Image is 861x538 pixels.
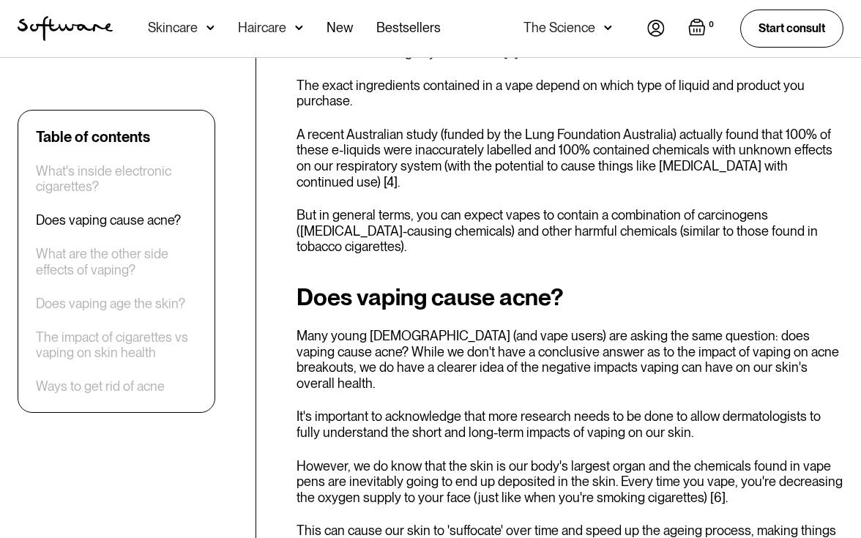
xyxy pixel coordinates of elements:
[36,163,197,195] a: What's inside electronic cigarettes?
[295,20,303,35] img: arrow down
[36,379,165,395] a: Ways to get rid of acne
[238,20,286,35] div: Haircare
[18,16,113,41] img: Software Logo
[740,10,843,47] a: Start consult
[297,408,843,440] p: It's important to acknowledge that more research needs to be done to allow dermatologists to full...
[148,20,198,35] div: Skincare
[297,78,843,109] p: The exact ingredients contained in a vape depend on which type of liquid and product you purchase.
[18,16,113,41] a: home
[604,20,612,35] img: arrow down
[297,328,843,391] p: Many young [DEMOGRAPHIC_DATA] (and vape users) are asking the same question: does vaping cause ac...
[36,247,197,278] a: What are the other side effects of vaping?
[36,213,181,229] a: Does vaping cause acne?
[297,127,843,190] p: A recent Australian study (funded by the Lung Foundation Australia) actually found that 100% of t...
[297,458,843,506] p: However, we do know that the skin is our body's largest organ and the chemicals found in vape pen...
[706,18,717,31] div: 0
[36,128,150,146] div: Table of contents
[36,329,197,361] a: The impact of cigarettes vs vaping on skin health
[523,20,595,35] div: The Science
[36,296,185,312] a: Does vaping age the skin?
[297,284,843,310] h2: Does vaping cause acne?
[297,207,843,255] p: But in general terms, you can expect vapes to contain a combination of carcinogens ([MEDICAL_DATA...
[206,20,215,35] img: arrow down
[688,18,717,39] a: Open empty cart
